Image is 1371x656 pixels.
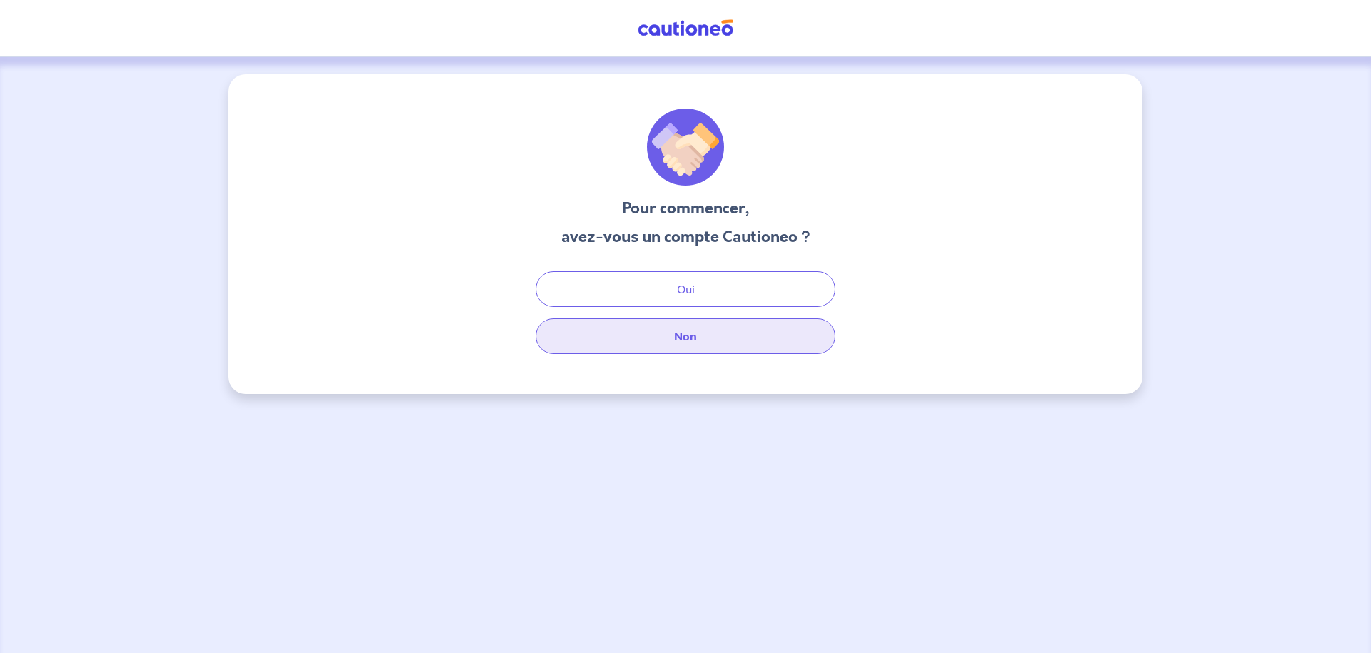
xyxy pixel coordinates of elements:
img: illu_welcome.svg [647,109,724,186]
button: Oui [536,271,835,307]
h3: Pour commencer, [561,197,810,220]
h3: avez-vous un compte Cautioneo ? [561,226,810,248]
button: Non [536,318,835,354]
img: Cautioneo [632,19,739,37]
